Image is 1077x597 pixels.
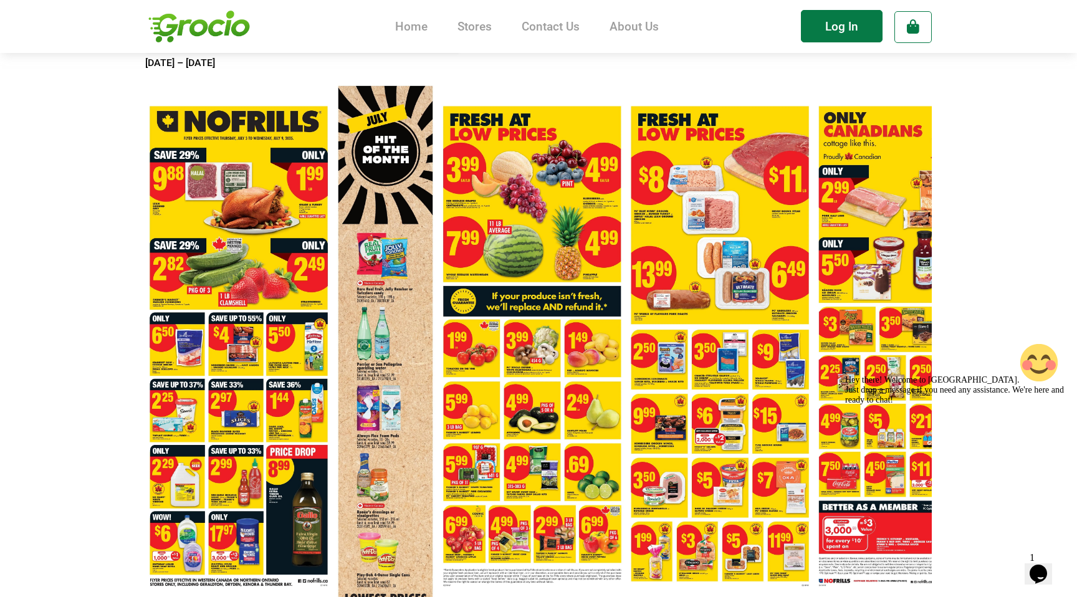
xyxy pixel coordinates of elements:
[840,338,1065,541] iframe: chat widget
[801,10,883,42] li: Log In
[145,3,253,50] img: grocio
[5,5,229,67] div: Hey there! Welcome to [GEOGRAPHIC_DATA].😊Just drop a message if you need any assistance. We're he...
[145,58,931,68] p: [DATE] – [DATE]
[395,19,428,34] a: Home
[457,19,492,34] a: Stores
[5,37,224,67] span: Hey there! Welcome to [GEOGRAPHIC_DATA]. Just drop a message if you need any assistance. We're he...
[610,19,659,34] a: About Us
[179,5,219,45] img: :blush:
[1025,547,1065,585] iframe: chat widget
[801,10,894,42] a: Log In
[522,19,580,34] a: Contact Us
